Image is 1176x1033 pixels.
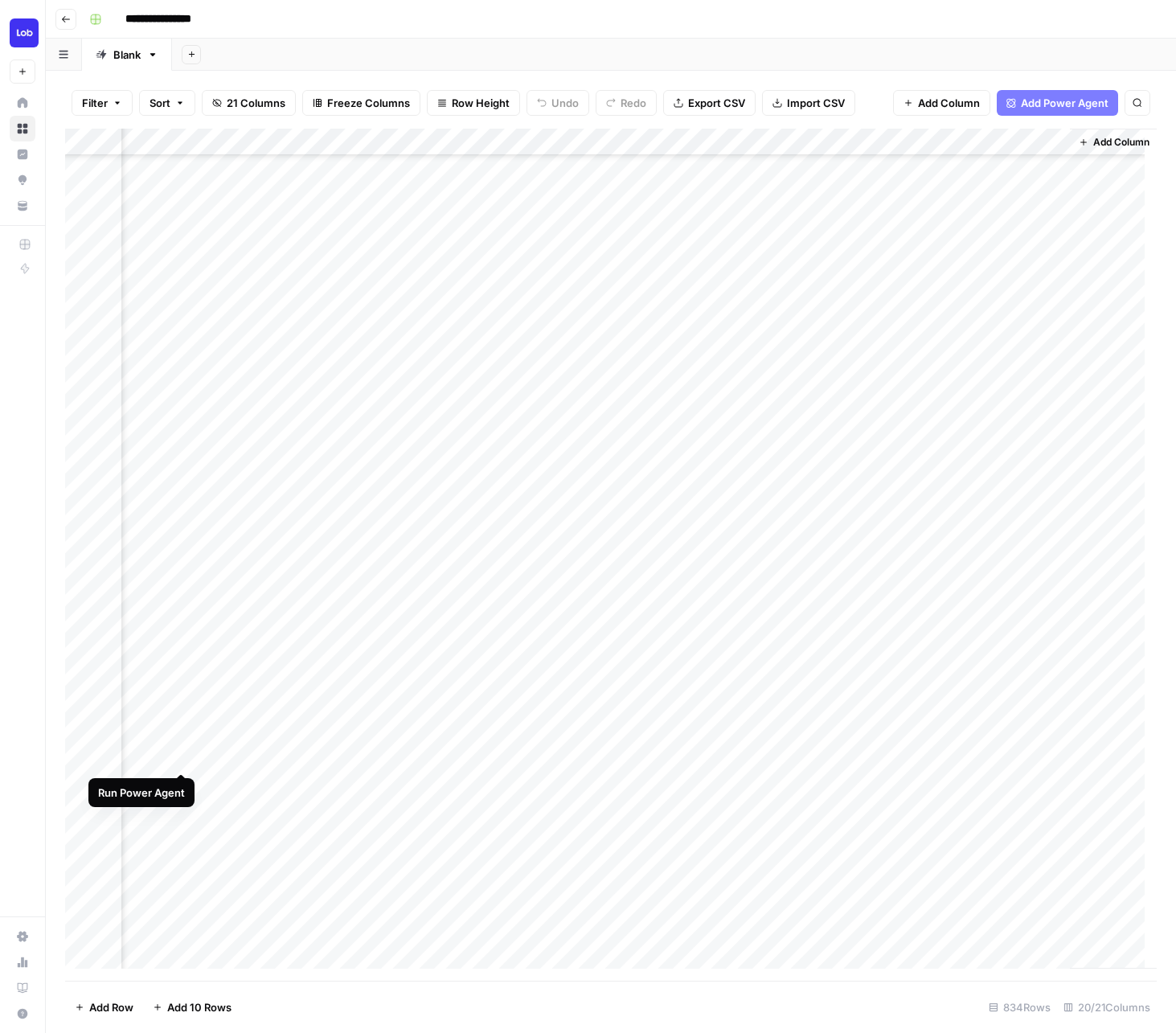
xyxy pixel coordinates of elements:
[527,90,589,116] button: Undo
[893,90,990,116] button: Add Column
[82,95,108,111] span: Filter
[227,95,285,111] span: 21 Columns
[1057,994,1157,1020] div: 20/21 Columns
[10,18,39,47] img: Lob Logo
[10,141,35,167] a: Insights
[982,994,1057,1020] div: 834 Rows
[302,90,420,116] button: Freeze Columns
[663,90,756,116] button: Export CSV
[10,924,35,949] a: Settings
[10,167,35,193] a: Opportunities
[89,999,133,1015] span: Add Row
[551,95,579,111] span: Undo
[72,90,133,116] button: Filter
[65,994,143,1020] button: Add Row
[10,116,35,141] a: Browse
[82,39,172,71] a: Blank
[10,193,35,219] a: Your Data
[202,90,296,116] button: 21 Columns
[10,949,35,975] a: Usage
[143,994,241,1020] button: Add 10 Rows
[1072,132,1156,153] button: Add Column
[787,95,845,111] span: Import CSV
[10,90,35,116] a: Home
[997,90,1118,116] button: Add Power Agent
[327,95,410,111] span: Freeze Columns
[10,1001,35,1027] button: Help + Support
[452,95,510,111] span: Row Height
[150,95,170,111] span: Sort
[621,95,646,111] span: Redo
[762,90,855,116] button: Import CSV
[10,13,35,53] button: Workspace: Lob
[10,975,35,1001] a: Learning Hub
[688,95,745,111] span: Export CSV
[427,90,520,116] button: Row Height
[113,47,141,63] div: Blank
[1093,135,1149,150] span: Add Column
[918,95,980,111] span: Add Column
[139,90,195,116] button: Sort
[1021,95,1108,111] span: Add Power Agent
[596,90,657,116] button: Redo
[167,999,232,1015] span: Add 10 Rows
